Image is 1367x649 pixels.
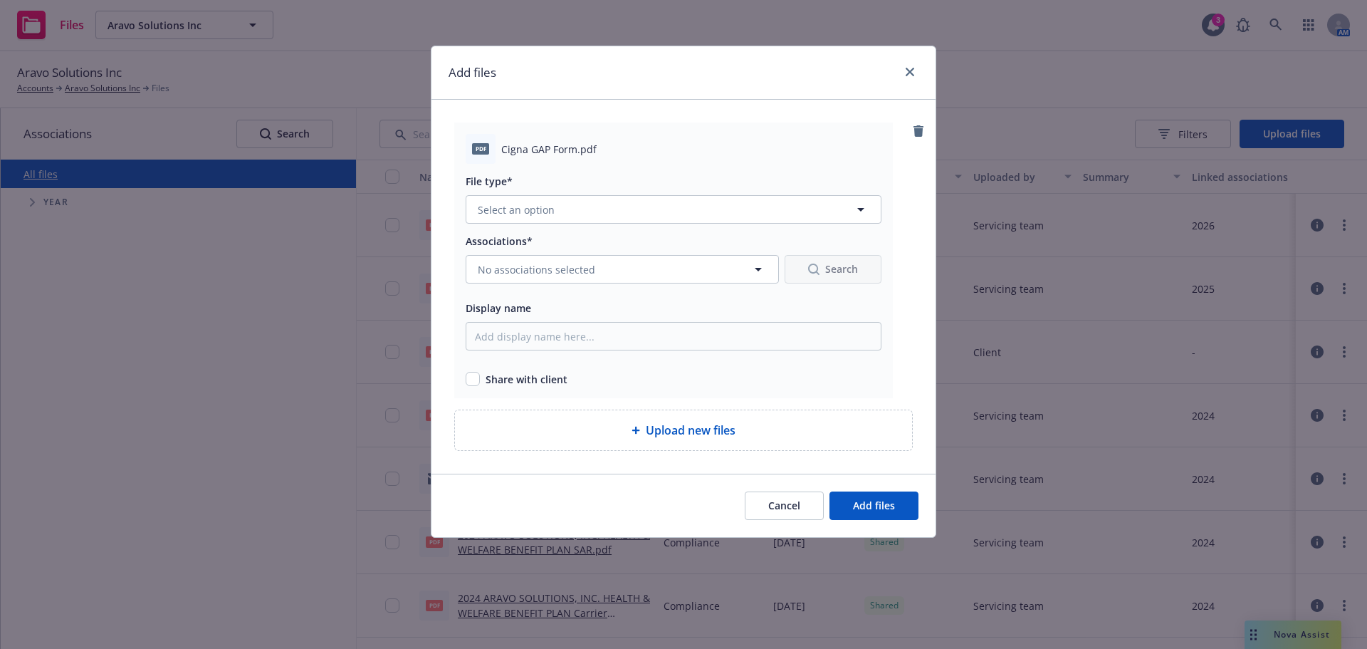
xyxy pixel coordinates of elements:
[808,256,858,283] div: Search
[785,255,881,284] button: SearchSearch
[808,264,819,275] svg: Search
[449,63,496,82] h1: Add files
[454,410,913,451] div: Upload new files
[466,195,881,224] button: Select an option
[853,499,895,512] span: Add files
[466,322,881,351] input: Add display name here...
[501,142,597,157] span: Cigna GAP Form.pdf
[646,422,735,439] span: Upload new files
[478,202,555,217] span: Select an option
[745,492,824,520] button: Cancel
[466,234,533,248] span: Associations*
[829,492,918,520] button: Add files
[466,301,531,315] span: Display name
[478,262,595,277] span: No associations selected
[466,255,779,284] button: No associations selected
[466,175,513,188] span: File type*
[901,63,918,81] a: close
[472,143,489,154] span: pdf
[768,499,800,512] span: Cancel
[910,123,927,140] a: remove
[486,372,567,387] span: Share with client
